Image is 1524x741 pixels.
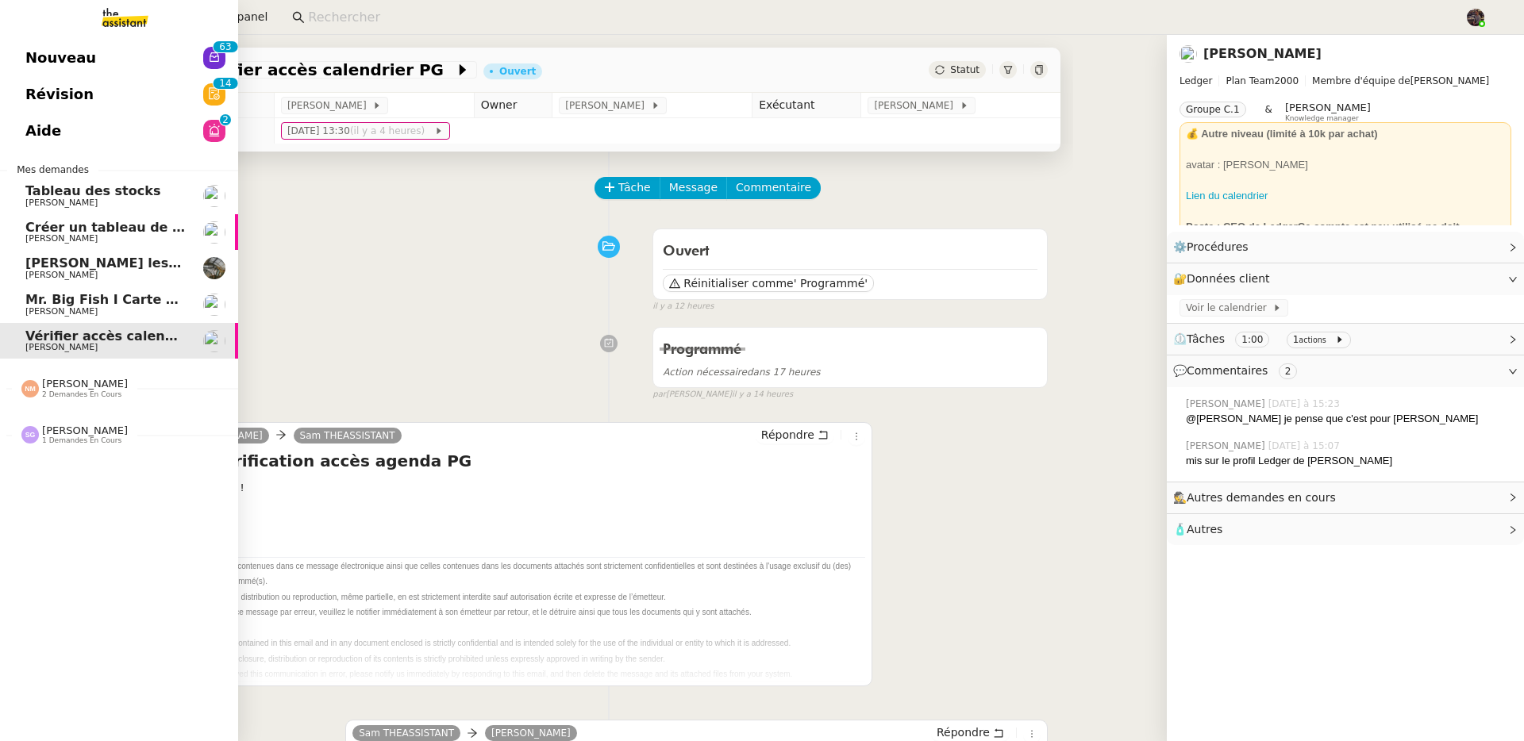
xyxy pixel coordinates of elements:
[177,562,851,586] font: Les informations contenues dans ce message électronique ainsi que celles contenues dans les docum...
[1167,355,1524,386] div: 💬Commentaires 2
[25,292,448,307] span: Mr. Big Fish I Carte de remerciement pour [PERSON_NAME]
[213,41,237,52] nz-badge-sup: 63
[21,426,39,443] img: svg
[203,330,225,352] img: users%2FrLg9kJpOivdSURM9kMyTNR7xGo72%2Favatar%2Fb3a3d448-9218-437f-a4e5-c617cb932dda
[752,93,861,118] td: Exécutant
[1265,102,1272,122] span: &
[1285,102,1371,113] span: [PERSON_NAME]
[663,275,874,292] button: Réinitialiser comme' Programmé'
[761,427,814,443] span: Répondre
[663,244,710,259] span: Ouvert
[1186,453,1511,469] div: mis sur le profil Ledger de [PERSON_NAME]
[294,428,402,443] a: Sam THEASSISTANT
[25,83,94,106] span: Révision
[1186,439,1268,453] span: [PERSON_NAME]
[565,98,650,113] span: [PERSON_NAME]
[25,198,98,208] span: [PERSON_NAME]
[931,724,1010,741] button: Répondre
[1173,364,1303,377] span: 💬
[485,726,577,740] a: [PERSON_NAME]
[1285,114,1359,123] span: Knowledge manager
[1203,46,1322,61] a: [PERSON_NAME]
[1167,263,1524,294] div: 🔐Données client
[222,114,229,129] p: 2
[1187,364,1268,377] span: Commentaires
[287,98,372,113] span: [PERSON_NAME]
[1167,482,1524,513] div: 🕵️Autres demandes en cours
[1186,190,1268,202] a: Lien du calendrier
[25,220,344,235] span: Créer un tableau de bord gestion marge PAF
[1173,270,1276,288] span: 🔐
[874,98,959,113] span: [PERSON_NAME]
[1167,514,1524,545] div: 🧴Autres
[25,306,98,317] span: [PERSON_NAME]
[660,177,727,199] button: Message
[1226,75,1274,86] span: Plan Team
[225,41,232,56] p: 3
[1235,332,1269,347] nz-tag: 1:00
[732,388,793,401] span: il y a 14 heures
[1180,73,1511,89] span: [PERSON_NAME]
[1285,102,1371,122] app-user-label: Knowledge manager
[1186,300,1272,316] span: Voir le calendrier
[1268,397,1343,411] span: [DATE] à 15:23
[203,185,225,207] img: users%2FAXgjBsdPtrYuxuZvIJjRexEdqnq2%2Favatar%2F1599931753966.jpeg
[25,183,160,198] span: Tableau des stocks
[1268,439,1343,453] span: [DATE] à 15:07
[21,380,39,397] img: svg
[25,119,61,143] span: Aide
[726,177,821,199] button: Commentaire
[177,480,865,496] div: Parfait, merci !
[950,64,979,75] span: Statut
[1173,523,1222,536] span: 🧴
[1186,397,1268,411] span: [PERSON_NAME]
[652,388,666,401] span: par
[1173,238,1256,256] span: ⚙️
[1186,128,1378,140] strong: 💰 Autre niveau (limité à 10k par achat)
[42,378,128,390] span: [PERSON_NAME]
[1299,336,1326,344] small: actions
[25,342,98,352] span: [PERSON_NAME]
[203,221,225,244] img: users%2FAXgjBsdPtrYuxuZvIJjRexEdqnq2%2Favatar%2F1599931753966.jpeg
[499,67,536,76] div: Ouvert
[25,328,224,344] span: Vérifier accès calendrier PG
[1173,491,1343,504] span: 🕵️
[756,426,834,443] button: Répondre
[937,724,990,740] span: Répondre
[1187,272,1270,285] span: Données client
[1279,363,1298,379] nz-tag: 2
[595,177,660,199] button: Tâche
[1187,523,1222,536] span: Autres
[203,257,225,279] img: 390d5429-d57e-4c9b-b625-ae6f09e29702
[25,46,96,70] span: Nouveau
[219,78,225,92] p: 1
[794,275,868,291] span: ' Programmé'
[177,639,791,647] font: The information contained in this email and in any document enclosed is strictly confidential and...
[1167,324,1524,355] div: ⏲️Tâches 1:00 1actions
[1180,45,1197,63] img: users%2FrLg9kJpOivdSURM9kMyTNR7xGo72%2Favatar%2Fb3a3d448-9218-437f-a4e5-c617cb932dda
[203,294,225,316] img: users%2Fjeuj7FhI7bYLyCU6UIN9LElSS4x1%2Favatar%2F1678820456145.jpeg
[25,233,98,244] span: [PERSON_NAME]
[225,78,232,92] p: 4
[42,390,121,399] span: 2 demandes en cours
[352,726,460,740] a: Sam THEASSISTANT
[669,179,718,197] span: Message
[1187,240,1249,253] span: Procédures
[42,436,121,445] span: 1 demandes en cours
[1186,157,1505,173] div: avatar : [PERSON_NAME]
[663,343,741,357] span: Programmé
[1186,221,1482,248] strong: Poste : CEO de LedgerCe compte est peu utilisé-ne doit concerner
[1312,75,1410,86] span: Membre d'équipe de
[1186,411,1511,427] div: @[PERSON_NAME] je pense que c'est pour [PERSON_NAME]
[25,255,380,271] span: [PERSON_NAME] les tâches pour [PERSON_NAME]
[1467,9,1484,26] img: 2af2e8ed-4e7a-4339-b054-92d163d57814
[683,275,793,291] span: Réinitialiser comme
[663,367,820,378] span: dans 17 heures
[177,450,865,472] h4: Re: Vérification accès agenda PG
[219,41,225,56] p: 6
[1293,334,1299,345] span: 1
[177,608,752,616] font: Si vous recevez ce message par erreur, veuillez le notifier immédiatement à son émetteur par reto...
[287,123,434,139] span: [DATE] 13:30
[1180,75,1212,86] span: Ledger
[213,78,237,89] nz-badge-sup: 14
